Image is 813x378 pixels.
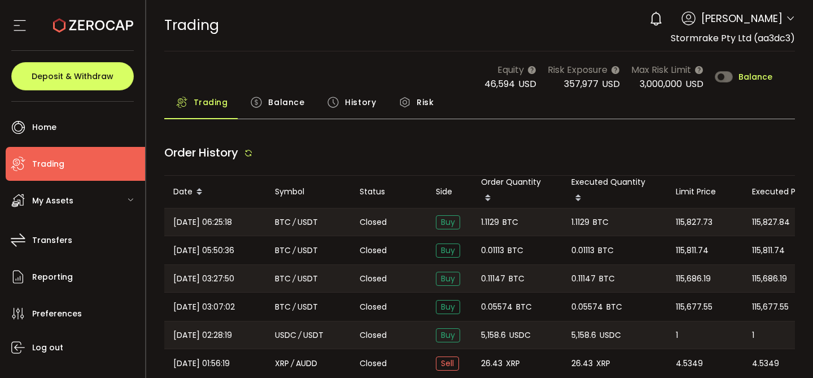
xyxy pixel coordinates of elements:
[676,272,711,285] span: 115,686.19
[436,215,460,229] span: Buy
[481,301,513,314] span: 0.05574
[275,244,291,257] span: BTC
[298,301,318,314] span: USDT
[752,244,785,257] span: 115,811.74
[752,272,787,285] span: 115,686.19
[292,244,296,257] em: /
[268,91,304,114] span: Balance
[164,15,219,35] span: Trading
[752,329,754,342] span: 1
[502,216,518,229] span: BTC
[752,357,779,370] span: 4.5349
[292,216,296,229] em: /
[481,244,504,257] span: 0.01113
[676,329,678,342] span: 1
[427,185,472,198] div: Side
[360,329,387,341] span: Closed
[752,216,790,229] span: 115,827.84
[738,73,772,81] span: Balance
[173,301,235,314] span: [DATE] 03:07:02
[676,244,709,257] span: 115,811.74
[667,185,743,198] div: Limit Price
[436,300,460,314] span: Buy
[481,357,502,370] span: 26.43
[298,244,318,257] span: USDT
[194,91,228,114] span: Trading
[497,63,524,77] span: Equity
[11,62,134,90] button: Deposit & Withdraw
[571,301,603,314] span: 0.05574
[602,77,620,90] span: USD
[173,244,234,257] span: [DATE] 05:50:36
[676,357,703,370] span: 4.5349
[164,145,238,160] span: Order History
[292,272,296,285] em: /
[481,216,499,229] span: 1.1129
[671,32,795,45] span: Stormrake Pty Ltd (aa3dc3)
[596,357,610,370] span: XRP
[275,216,291,229] span: BTC
[598,244,614,257] span: BTC
[173,357,230,370] span: [DATE] 01:56:19
[562,176,667,208] div: Executed Quantity
[173,216,232,229] span: [DATE] 06:25:18
[32,340,63,356] span: Log out
[571,357,593,370] span: 26.43
[436,357,459,371] span: Sell
[508,244,523,257] span: BTC
[481,329,506,342] span: 5,158.6
[298,329,301,342] em: /
[631,63,691,77] span: Max Risk Limit
[484,77,515,90] span: 46,594
[548,63,607,77] span: Risk Exposure
[164,183,266,202] div: Date
[640,77,682,90] span: 3,000,000
[676,301,713,314] span: 115,677.55
[292,301,296,314] em: /
[518,77,536,90] span: USD
[298,272,318,285] span: USDT
[298,216,318,229] span: USDT
[685,77,703,90] span: USD
[593,216,609,229] span: BTC
[516,301,532,314] span: BTC
[752,301,789,314] span: 115,677.55
[32,193,73,209] span: My Assets
[481,272,505,285] span: 0.11147
[32,269,73,285] span: Reporting
[606,301,622,314] span: BTC
[360,301,387,313] span: Closed
[360,216,387,228] span: Closed
[266,185,351,198] div: Symbol
[417,91,434,114] span: Risk
[360,358,387,370] span: Closed
[303,329,324,342] span: USDT
[360,273,387,285] span: Closed
[564,77,598,90] span: 357,977
[436,272,460,286] span: Buy
[509,329,531,342] span: USDC
[676,216,713,229] span: 115,827.73
[599,272,615,285] span: BTC
[32,119,56,136] span: Home
[275,301,291,314] span: BTC
[345,91,376,114] span: History
[291,357,294,370] em: /
[571,244,595,257] span: 0.01113
[472,176,562,208] div: Order Quantity
[509,272,524,285] span: BTC
[571,216,589,229] span: 1.1129
[275,329,296,342] span: USDC
[32,156,64,172] span: Trading
[275,357,289,370] span: XRP
[275,272,291,285] span: BTC
[701,11,783,26] span: [PERSON_NAME]
[32,232,72,249] span: Transfers
[32,72,113,80] span: Deposit & Withdraw
[173,272,234,285] span: [DATE] 03:27:50
[600,329,621,342] span: USDC
[571,272,596,285] span: 0.11147
[360,245,387,257] span: Closed
[173,329,232,342] span: [DATE] 02:28:19
[506,357,520,370] span: XRP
